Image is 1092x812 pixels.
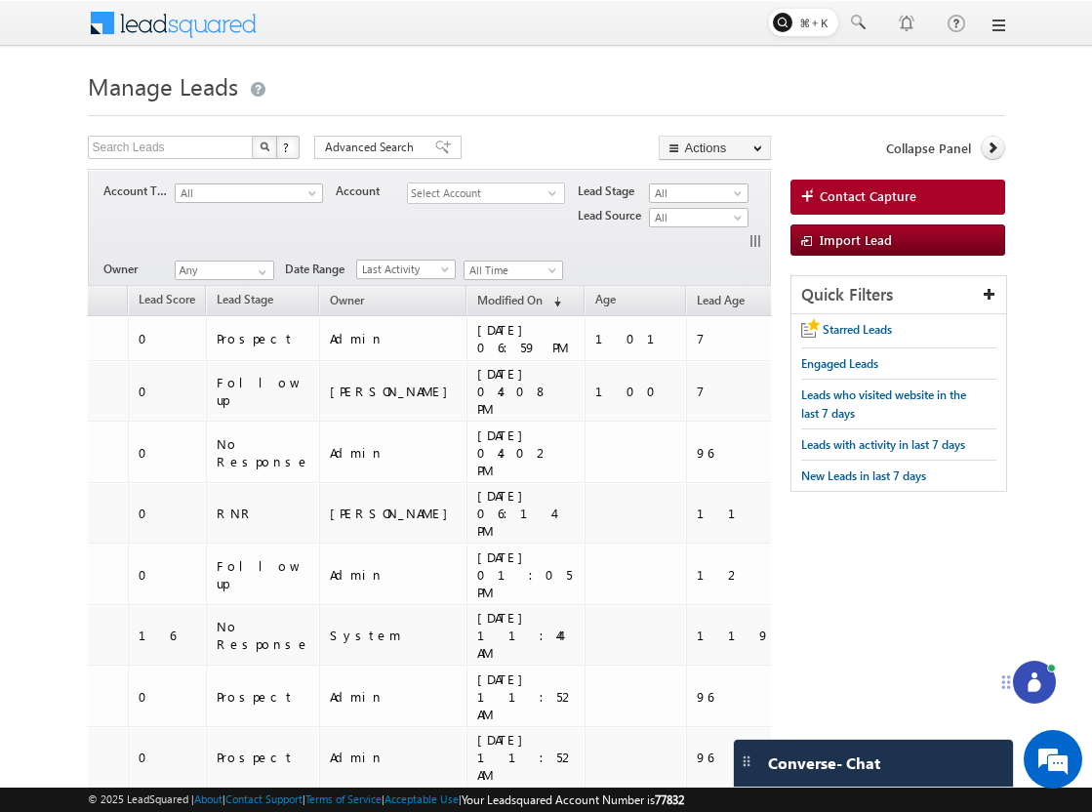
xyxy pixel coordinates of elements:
[248,263,272,282] a: Show All Items
[801,356,878,371] span: Engaged Leads
[336,183,407,200] span: Account
[790,180,1005,215] a: Contact Capture
[175,183,323,203] a: All
[330,293,364,307] span: Owner
[586,289,626,314] a: Age
[659,136,771,160] button: Actions
[357,261,450,278] span: Last Activity
[578,183,649,200] span: Lead Stage
[194,792,222,805] a: About
[886,140,971,157] span: Collapse Panel
[103,183,175,200] span: Account Type
[276,136,300,159] button: ?
[139,505,197,522] div: 0
[697,749,773,766] div: 96
[697,688,773,706] div: 96
[217,688,310,706] div: Prospect
[129,289,205,314] a: Lead Score
[477,609,576,662] div: [DATE] 11:44 AM
[217,374,310,409] div: Follow up
[467,289,571,314] a: Modified On (sorted descending)
[225,792,303,805] a: Contact Support
[820,231,892,248] span: Import Lead
[595,383,678,400] div: 100
[139,383,197,400] div: 0
[649,183,748,203] a: All
[697,383,773,400] div: 7
[217,749,310,766] div: Prospect
[464,261,563,280] a: All Time
[325,139,420,156] span: Advanced Search
[477,321,576,356] div: [DATE] 06:59 PM
[477,293,543,307] span: Modified On
[697,566,773,584] div: 12
[305,792,382,805] a: Terms of Service
[477,487,576,540] div: [DATE] 06:14 PM
[546,294,561,309] span: (sorted descending)
[139,688,197,706] div: 0
[462,792,684,807] span: Your Leadsquared Account Number is
[330,383,458,400] div: [PERSON_NAME]
[217,557,310,592] div: Follow up
[285,261,356,278] span: Date Range
[330,444,458,462] div: Admin
[207,289,283,314] a: Lead Stage
[477,426,576,479] div: [DATE] 04:02 PM
[139,749,197,766] div: 0
[356,260,456,279] a: Last Activity
[139,292,195,306] span: Lead Score
[650,209,743,226] span: All
[217,505,310,522] div: RNR
[260,142,269,151] img: Search
[283,139,292,155] span: ?
[176,184,310,202] span: All
[801,468,926,483] span: New Leads in last 7 days
[649,208,748,227] a: All
[697,330,773,347] div: 7
[595,330,678,347] div: 101
[823,322,892,337] span: Starred Leads
[330,566,458,584] div: Admin
[595,292,616,306] span: Age
[88,791,684,809] span: © 2025 LeadSquared | | | | |
[465,262,557,279] span: All Time
[477,548,576,601] div: [DATE] 01:05 PM
[139,444,197,462] div: 0
[330,627,458,644] div: System
[384,792,459,805] a: Acceptable Use
[217,292,273,306] span: Lead Stage
[217,618,310,653] div: No Response
[139,566,197,584] div: 0
[578,207,649,224] span: Lead Source
[697,505,773,522] div: 11
[88,70,238,101] span: Manage Leads
[139,627,197,644] div: 16
[801,437,965,452] span: Leads with activity in last 7 days
[103,261,175,278] span: Owner
[408,183,548,204] span: Select Account
[697,444,773,462] div: 96
[697,293,745,307] span: Lead Age
[407,183,565,204] div: Select Account
[650,184,743,202] span: All
[217,330,310,347] div: Prospect
[820,187,916,205] span: Contact Capture
[801,387,966,421] span: Leads who visited website in the last 7 days
[175,261,274,280] input: Type to Search
[217,435,310,470] div: No Response
[330,749,458,766] div: Admin
[477,670,576,723] div: [DATE] 11:52 AM
[548,188,564,197] span: select
[139,330,197,347] div: 0
[791,276,1006,314] div: Quick Filters
[330,688,458,706] div: Admin
[330,505,458,522] div: [PERSON_NAME]
[655,792,684,807] span: 77832
[477,731,576,784] div: [DATE] 11:52 AM
[330,330,458,347] div: Admin
[768,754,880,772] span: Converse - Chat
[697,627,773,644] div: 119
[739,753,754,769] img: carter-drag
[477,365,576,418] div: [DATE] 04:08 PM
